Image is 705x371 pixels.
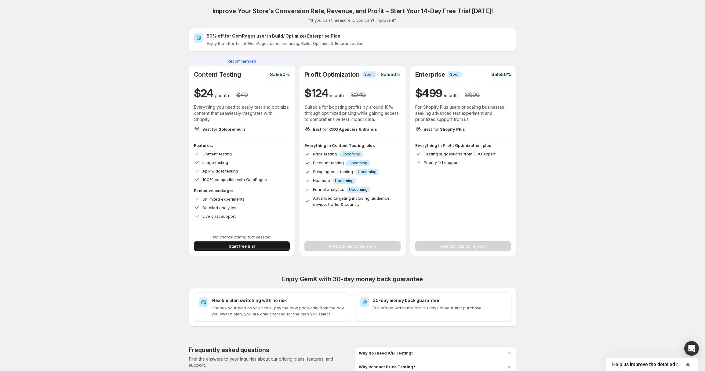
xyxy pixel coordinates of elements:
span: Solopreneurs [219,127,246,132]
span: Funnel analytics [313,187,344,192]
button: Start free trial [194,241,290,251]
h3: $ 49 [236,91,248,99]
p: Everything you need to easily test and optimize content that seamlessly integrates with Shopify. [194,104,290,122]
span: Unlimited experiments [202,197,245,202]
span: Upcoming [358,169,376,174]
span: CRO Agencies & Brands [329,127,377,132]
p: Best for [313,126,377,132]
span: Discount testing [313,160,344,165]
span: Live chat support [202,214,236,219]
h2: Content Testing [194,71,241,78]
span: Upcoming [349,187,368,192]
span: Upcoming [342,152,360,157]
p: Features: [194,142,290,148]
h2: 50% off for GemPages user in Build/ Optimize/ Enterprise Plan [207,33,511,39]
p: Find the answers to your inquiries about our pricing plans, features, and support. [189,356,350,368]
p: Best for [424,126,465,132]
h2: 30-day money back guarantee [373,297,507,304]
p: Change your plan as you scale, pay the new price only from the day you switch plan, you are only ... [212,305,345,317]
p: Enjoy the offer for all GemPages users including: Build, Optimize & Enterprise plan [207,40,511,46]
h3: Why do I need A/B Testing? [359,350,413,356]
span: Upcoming [335,178,354,183]
span: Content testing [202,151,232,156]
span: Soon [450,72,460,77]
p: Suitable for boosting profits by around 10% through optimized pricing while gaining access to com... [304,104,401,122]
p: Sale 50% [491,71,511,78]
span: Testing suggestions from CRO expert [424,151,496,156]
span: Image testing [202,160,228,165]
p: Exclusive package: [194,187,290,194]
span: Priority 1-1 support [424,160,459,165]
span: Price testing [313,151,337,156]
h2: Enjoy GemX with 30-day money back guarantee [189,275,516,283]
h1: $ 499 [415,86,442,100]
h2: Frequently asked questions [189,346,269,354]
p: Best for [202,126,246,132]
span: Upcoming [349,161,367,165]
h3: Why conduct Price Testing? [359,364,415,370]
span: 100% compatible with GemPages [202,177,267,182]
span: App widget testing [202,169,238,173]
p: /month [444,93,458,99]
button: Show survey - Help us improve the detailed report for A/B campaigns [612,361,692,368]
p: Sale 50% [381,71,401,78]
span: Start free trial [229,243,255,249]
h1: $ 24 [194,86,214,100]
span: Advanced targeting including: audience, device, traffic & country [313,196,391,207]
span: Help us improve the detailed report for A/B campaigns [612,362,684,367]
p: Full refund within the first 30 days of your first purchase. [373,305,507,311]
h3: $ 249 [351,91,366,99]
h2: Flexible plan switching with no risk [212,297,345,304]
span: Soon [364,72,374,77]
span: Shopify Plus [440,127,465,132]
h1: $ 124 [304,86,329,100]
p: For Shopify Plus users or scaling businesses seeking advanced test experiment and prioritized sup... [415,104,511,122]
p: Everything in Content Testing, plus [304,142,401,148]
p: /month [215,93,229,99]
h3: $ 999 [465,91,480,99]
p: No charge during trial session [194,234,290,240]
p: Everything in Profit Optimization, plus [415,142,511,148]
div: Open Intercom Messenger [684,341,699,356]
span: Shipping cost testing [313,169,353,174]
h2: Improve Your Store's Conversion Rate, Revenue, and Profit – Start Your 14-Day Free Trial [DATE]! [213,7,493,15]
p: /month [330,93,344,99]
span: Recommended [227,58,256,64]
h2: Profit Optimization [304,71,359,78]
span: Detailed analytics [202,205,236,210]
h2: Enterprise [415,71,445,78]
span: Heatmap [313,178,330,183]
p: Sale 50% [270,71,290,78]
p: “If you can't measure it, you can't improve it” [309,17,396,23]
